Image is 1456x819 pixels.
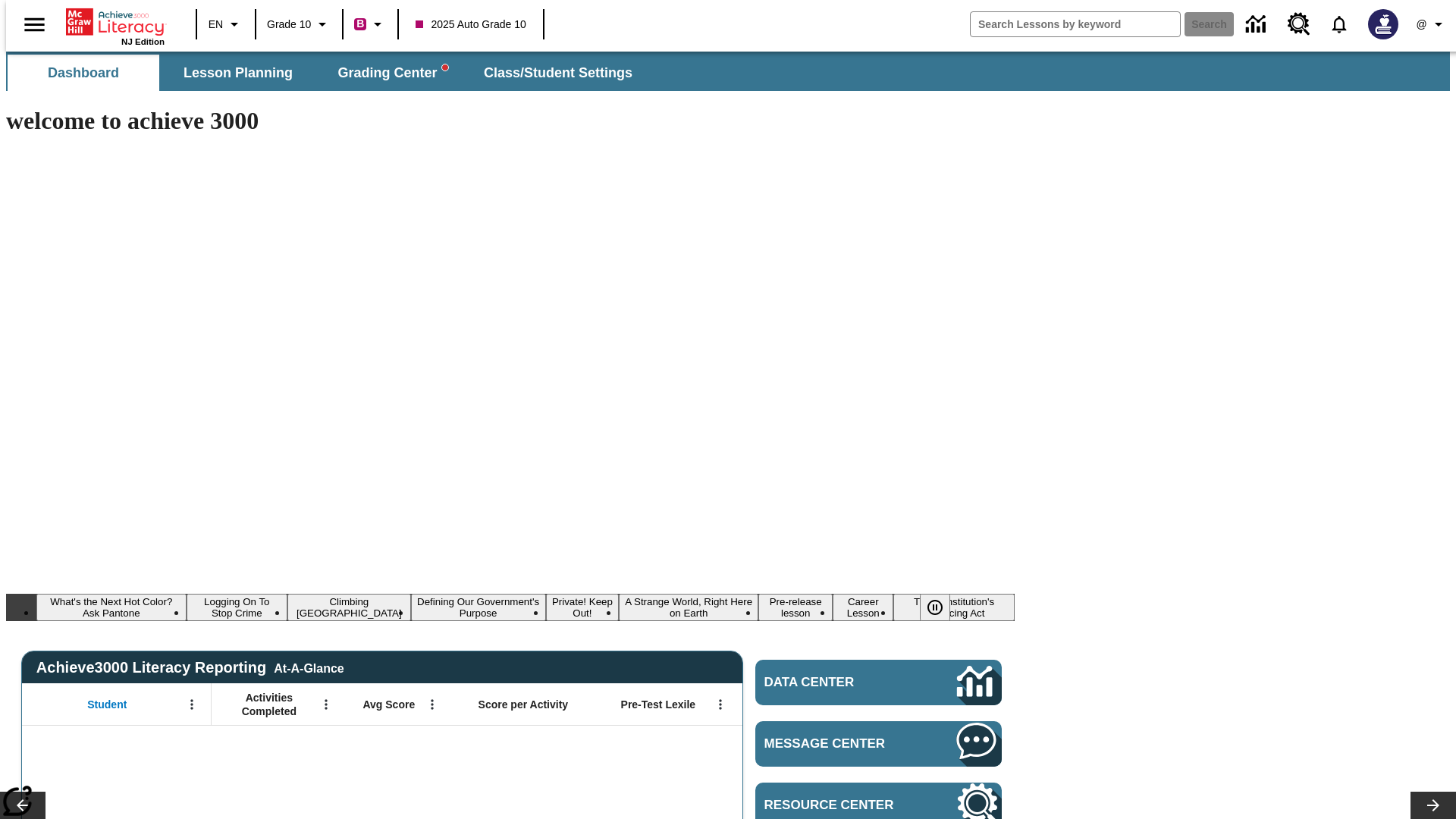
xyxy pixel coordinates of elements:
[442,64,448,71] svg: writing assistant alert
[421,693,444,716] button: Open Menu
[484,64,632,82] span: Class/Student Settings
[1407,11,1456,38] button: Profile/Settings
[1410,792,1456,819] button: Lesson carousel, Next
[6,52,1450,91] div: SubNavbar
[12,2,57,47] button: Open side menu
[66,7,165,37] a: Home
[1416,17,1426,33] span: @
[920,594,950,621] button: Pause
[621,698,696,711] span: Pre-Test Lexile
[619,594,758,621] button: Slide 6 A Strange World, Right Here on Earth
[833,594,893,621] button: Slide 8 Career Lesson
[348,11,393,38] button: Boost Class color is violet red. Change class color
[1368,9,1398,39] img: Avatar
[274,659,344,676] div: At-A-Glance
[66,5,165,46] div: Home
[180,693,203,716] button: Open Menu
[287,594,411,621] button: Slide 3 Climbing Mount Tai
[479,698,569,711] span: Score per Activity
[202,11,250,38] button: Language: EN, Select a language
[317,55,469,91] button: Grading Center
[546,594,620,621] button: Slide 5 Private! Keep Out!
[121,37,165,46] span: NJ Edition
[1279,4,1319,45] a: Resource Center, Will open in new tab
[315,693,337,716] button: Open Menu
[6,107,1015,135] h1: welcome to achieve 3000
[755,721,1002,767] a: Message Center
[971,12,1180,36] input: search field
[416,17,526,33] span: 2025 Auto Grade 10
[755,660,1002,705] a: Data Center
[893,594,1015,621] button: Slide 9 The Constitution's Balancing Act
[87,698,127,711] span: Student
[267,17,311,33] span: Grade 10
[36,594,187,621] button: Slide 1 What's the Next Hot Color? Ask Pantone
[209,17,223,33] span: EN
[764,675,906,690] span: Data Center
[219,691,319,718] span: Activities Completed
[36,659,344,676] span: Achieve3000 Literacy Reporting
[6,55,646,91] div: SubNavbar
[162,55,314,91] button: Lesson Planning
[764,736,912,752] span: Message Center
[1359,5,1407,44] button: Select a new avatar
[764,798,912,813] span: Resource Center
[411,594,546,621] button: Slide 4 Defining Our Government's Purpose
[1237,4,1279,45] a: Data Center
[920,594,965,621] div: Pause
[472,55,645,91] button: Class/Student Settings
[709,693,732,716] button: Open Menu
[187,594,288,621] button: Slide 2 Logging On To Stop Crime
[337,64,447,82] span: Grading Center
[261,11,337,38] button: Grade: Grade 10, Select a grade
[8,55,159,91] button: Dashboard
[362,698,415,711] span: Avg Score
[758,594,833,621] button: Slide 7 Pre-release lesson
[184,64,293,82] span: Lesson Planning
[48,64,119,82] span: Dashboard
[1319,5,1359,44] a: Notifications
[356,14,364,33] span: B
